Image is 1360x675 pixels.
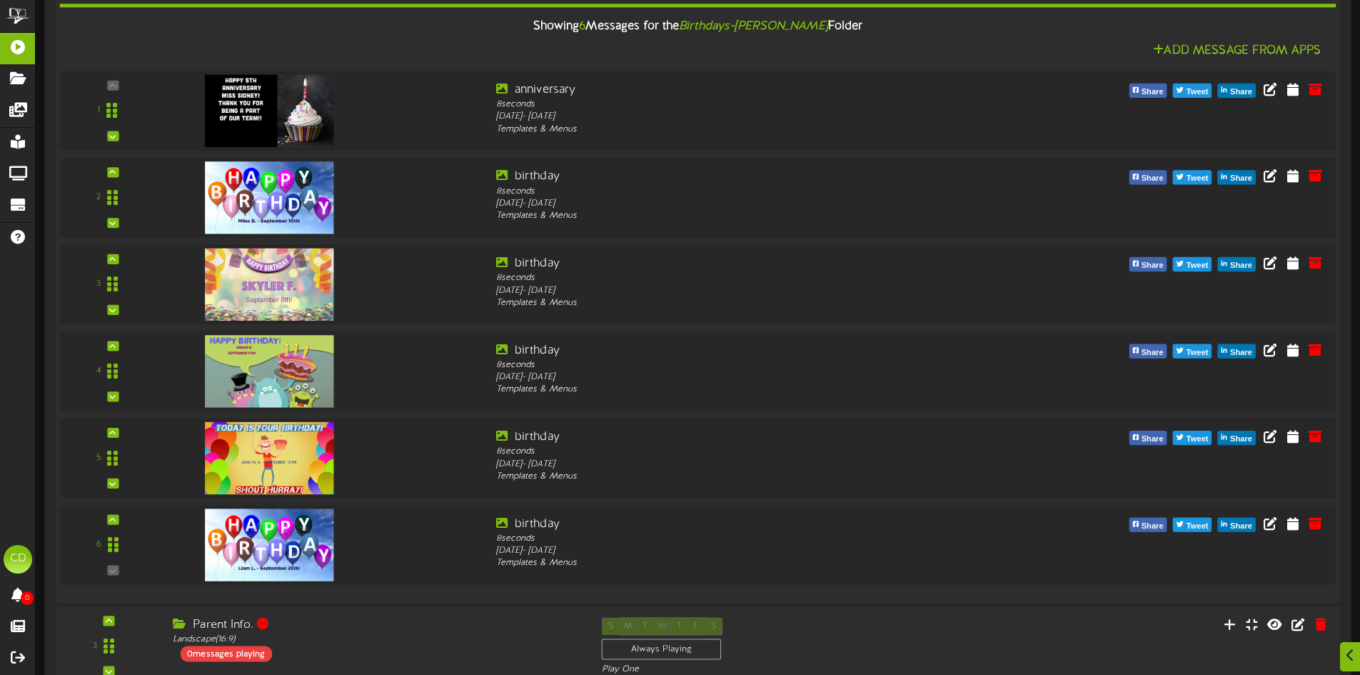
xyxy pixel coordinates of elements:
button: Tweet [1173,84,1212,98]
div: Templates & Menus [496,123,1007,135]
span: 0 [21,591,34,605]
span: Share [1227,344,1255,360]
span: Share [1139,431,1167,447]
img: f017659a-c5f7-4e9a-868a-a05453f63911.png [205,509,333,581]
button: Share [1129,170,1167,184]
button: Share [1129,431,1167,445]
span: Share [1227,431,1255,447]
div: [DATE] - [DATE] [496,545,1007,557]
div: 8 seconds [496,446,1007,458]
div: 8 seconds [496,272,1007,284]
button: Share [1218,344,1256,358]
span: Share [1227,84,1255,100]
div: birthday [496,516,1007,532]
span: Share [1227,171,1255,186]
img: 080a0a46-f008-4135-966b-2d3604d18117.png [205,161,333,234]
button: Tweet [1173,170,1212,184]
button: Share [1218,518,1256,532]
button: Share [1218,431,1256,445]
span: Share [1139,84,1167,100]
div: Templates & Menus [496,296,1007,309]
div: 8 seconds [496,185,1007,197]
div: birthday [496,342,1007,359]
div: 6 [96,539,101,551]
span: Tweet [1184,344,1212,360]
button: Tweet [1173,518,1212,532]
button: Share [1218,84,1256,98]
button: Add Message From Apps [1149,42,1325,60]
span: 6 [579,20,585,33]
div: birthday [496,429,1007,446]
i: Birthdays-[PERSON_NAME] [679,20,828,33]
div: Landscape ( 16:9 ) [173,634,580,646]
img: 5771f92e-8053-428a-b65f-2b04b19e9f89.png [205,248,333,320]
span: Tweet [1184,171,1212,186]
div: Templates & Menus [496,471,1007,483]
span: Tweet [1184,84,1212,100]
div: 8 seconds [496,532,1007,544]
div: anniversary [496,81,1007,98]
img: d8116a14-d1c6-4bd8-aba5-b2f1a2ecd0e4.png [205,335,333,407]
div: [DATE] - [DATE] [496,371,1007,384]
img: 175d7fb0-155b-4ef1-b27f-95e369876ab4.png [205,422,333,494]
button: Share [1129,257,1167,271]
img: 95a857d6-043b-4575-98de-74e38c1a1142.png [205,74,333,146]
span: Share [1139,519,1167,534]
div: 8 seconds [496,359,1007,371]
span: Share [1139,258,1167,274]
div: Templates & Menus [496,384,1007,396]
button: Share [1129,84,1167,98]
span: Tweet [1184,258,1212,274]
div: [DATE] - [DATE] [496,111,1007,123]
div: Templates & Menus [496,557,1007,569]
span: Tweet [1184,431,1212,447]
span: Share [1139,344,1167,360]
div: birthday [496,169,1007,185]
div: Play One [602,663,902,675]
div: Templates & Menus [496,210,1007,222]
button: Tweet [1173,344,1212,358]
div: [DATE] - [DATE] [496,284,1007,296]
div: Always Playing [602,639,722,659]
span: Tweet [1184,519,1212,534]
button: Share [1129,344,1167,358]
button: Tweet [1173,431,1212,445]
span: Share [1227,258,1255,274]
button: Share [1218,257,1256,271]
span: Share [1227,519,1255,534]
button: Share [1218,170,1256,184]
button: Share [1129,518,1167,532]
div: Showing Messages for the Folder [49,11,1346,42]
div: [DATE] - [DATE] [496,458,1007,470]
div: birthday [496,256,1007,272]
div: Parent Info. [173,617,580,634]
div: 8 seconds [496,99,1007,111]
div: CD [4,545,32,574]
button: Tweet [1173,257,1212,271]
div: 0 messages playing [180,646,271,661]
div: [DATE] - [DATE] [496,198,1007,210]
span: Share [1139,171,1167,186]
